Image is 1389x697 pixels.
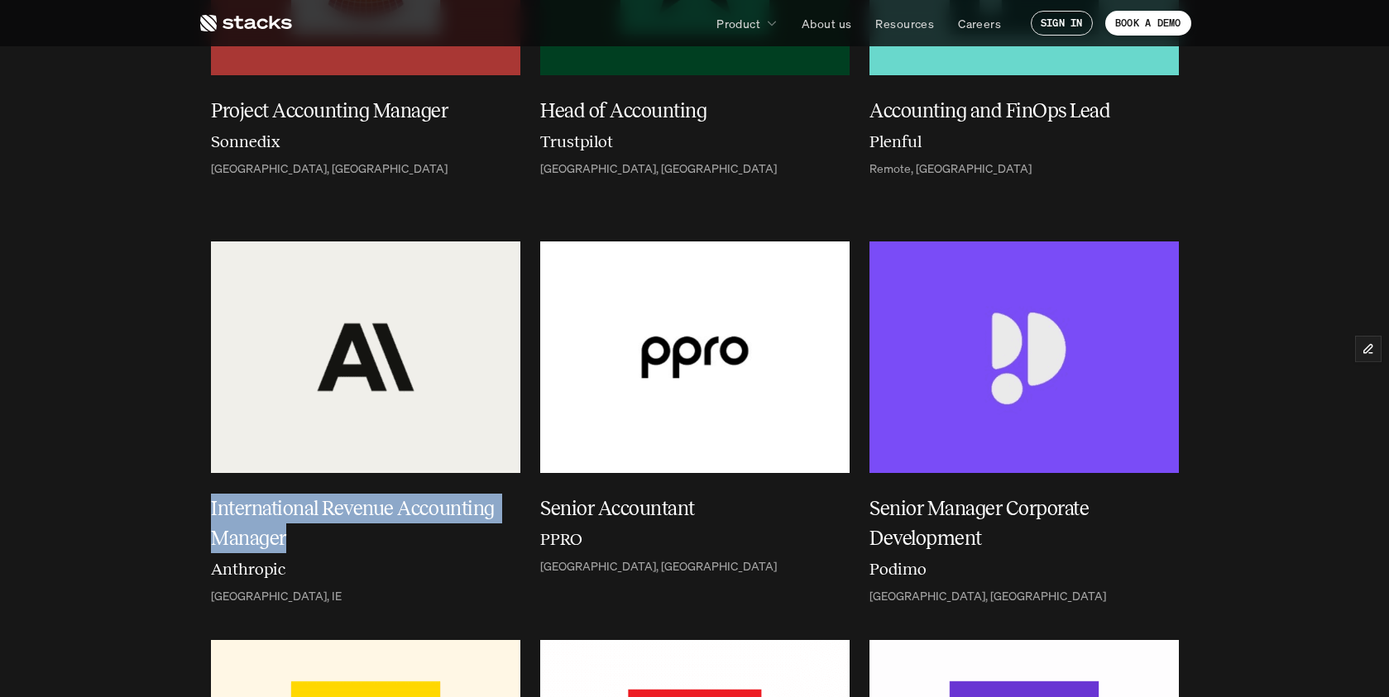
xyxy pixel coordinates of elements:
[211,590,342,604] p: [GEOGRAPHIC_DATA], IE
[211,494,501,553] h5: International Revenue Accounting Manager
[869,494,1179,553] a: Senior Manager Corporate Development
[540,494,830,523] h5: Senior Accountant
[958,15,1001,32] p: Careers
[540,129,850,159] a: Trustpilot
[540,560,850,574] a: [GEOGRAPHIC_DATA], [GEOGRAPHIC_DATA]
[869,162,1032,176] p: Remote, [GEOGRAPHIC_DATA]
[1031,11,1093,36] a: SIGN IN
[869,590,1106,604] p: [GEOGRAPHIC_DATA], [GEOGRAPHIC_DATA]
[211,129,520,159] a: Sonnedix
[948,8,1011,38] a: Careers
[1356,337,1381,361] button: Edit Framer Content
[716,15,760,32] p: Product
[211,129,280,154] h6: Sonnedix
[869,556,927,581] h6: Podimo
[869,129,1179,159] a: Plenful
[540,560,777,574] p: [GEOGRAPHIC_DATA], [GEOGRAPHIC_DATA]
[540,527,582,551] h6: PPRO
[540,162,777,176] p: [GEOGRAPHIC_DATA], [GEOGRAPHIC_DATA]
[540,96,850,126] a: Head of Accounting
[869,96,1159,126] h5: Accounting and FinOps Lead
[540,494,850,523] a: Senior Accountant
[540,129,613,154] h6: Trustpilot
[540,527,850,556] a: PPRO
[869,556,1179,586] a: Podimo
[802,15,851,32] p: About us
[869,590,1179,604] a: [GEOGRAPHIC_DATA], [GEOGRAPHIC_DATA]
[1115,17,1181,29] p: BOOK A DEMO
[865,8,944,38] a: Resources
[211,556,286,581] h6: Anthropic
[211,590,520,604] a: [GEOGRAPHIC_DATA], IE
[211,556,520,586] a: Anthropic
[875,15,934,32] p: Resources
[248,74,319,88] a: Privacy Policy
[869,96,1179,126] a: Accounting and FinOps Lead
[869,129,922,154] h6: Plenful
[211,494,520,553] a: International Revenue Accounting Manager
[1105,11,1191,36] a: BOOK A DEMO
[211,162,448,176] p: [GEOGRAPHIC_DATA], [GEOGRAPHIC_DATA]
[540,162,850,176] a: [GEOGRAPHIC_DATA], [GEOGRAPHIC_DATA]
[211,162,520,176] a: [GEOGRAPHIC_DATA], [GEOGRAPHIC_DATA]
[1041,17,1083,29] p: SIGN IN
[869,494,1159,553] h5: Senior Manager Corporate Development
[792,8,861,38] a: About us
[540,96,830,126] h5: Head of Accounting
[211,96,501,126] h5: Project Accounting Manager
[869,162,1179,176] a: Remote, [GEOGRAPHIC_DATA]
[211,96,520,126] a: Project Accounting Manager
